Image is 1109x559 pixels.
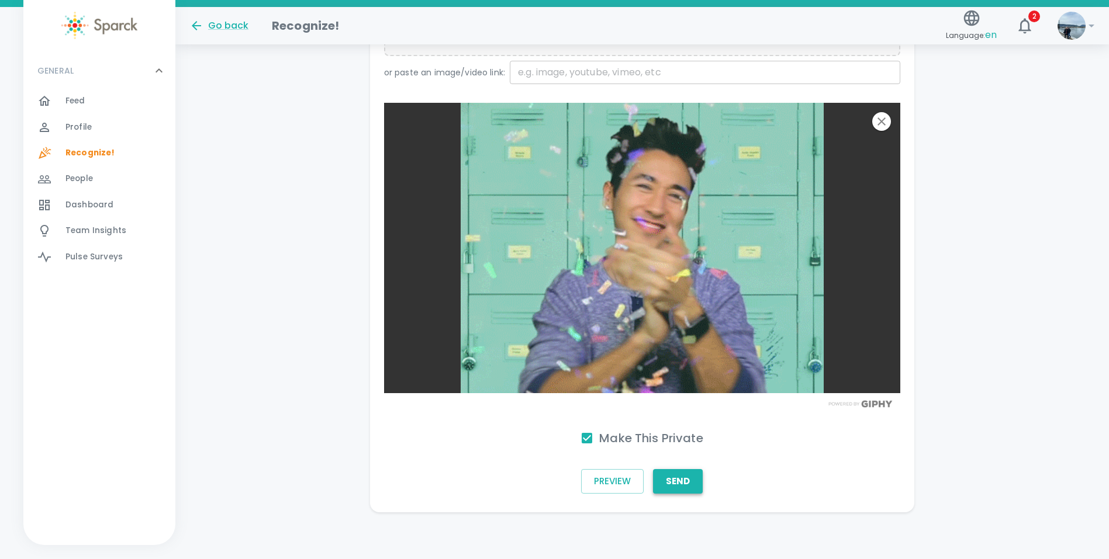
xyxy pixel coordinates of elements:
span: Language: [946,27,997,43]
button: Send [653,469,703,494]
img: Sparck logo [61,12,137,39]
span: Team Insights [65,225,126,237]
a: Pulse Surveys [23,244,175,270]
button: Language:en [941,5,1001,47]
div: GENERAL [23,88,175,275]
button: Go back [189,19,248,33]
h1: Recognize! [272,16,340,35]
h6: Make This Private [599,429,703,447]
p: GENERAL [37,65,74,77]
span: Profile [65,121,92,133]
span: Dashboard [65,199,113,211]
div: GENERAL [23,53,175,88]
p: or paste an image/video link: [384,67,505,78]
a: Team Insights [23,218,175,244]
button: 2 [1011,12,1039,40]
input: e.g. image, youtube, vimeo, etc [510,61,900,84]
a: People [23,166,175,192]
a: Feed [23,88,175,114]
button: Preview [581,469,644,494]
a: Dashboard [23,192,175,218]
span: Recognize! [65,147,115,159]
img: Picture of Anna Belle [1058,12,1086,40]
span: en [985,28,997,41]
span: Feed [65,95,85,107]
img: Powered by GIPHY [825,400,896,408]
a: Sparck logo [23,12,175,39]
span: Pulse Surveys [65,251,123,263]
span: People [65,173,93,185]
a: Profile [23,114,175,140]
span: 2 [1028,11,1040,22]
img: 26DOoDwdNGKAg6UKI [384,103,901,393]
a: Recognize! [23,140,175,166]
